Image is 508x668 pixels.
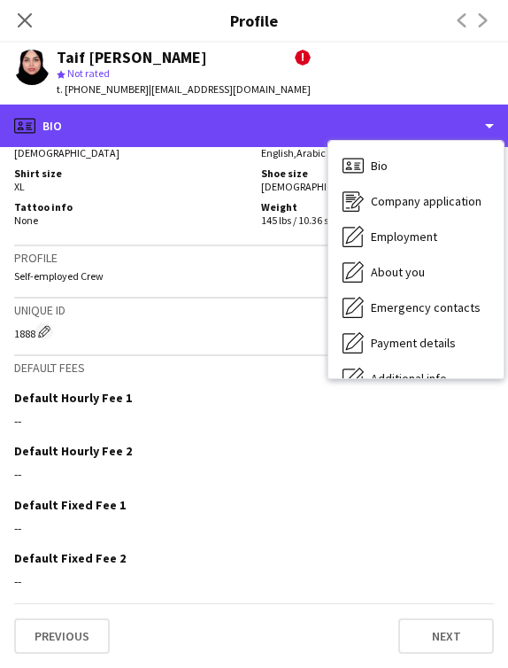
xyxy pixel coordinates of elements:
[57,50,207,66] div: Taif [PERSON_NAME]
[371,193,481,209] span: Company application
[14,443,132,459] h3: Default Hourly Fee 2
[14,466,494,482] div: --
[371,229,437,245] span: Employment
[371,158,388,174] span: Bio
[398,618,494,654] button: Next
[371,299,481,315] span: Emergency contacts
[328,290,504,325] div: Emergency contacts
[14,200,247,214] h5: Tattoo info
[328,183,504,219] div: Company application
[261,214,391,227] span: 145 lbs / 10.36 stone / 65.8 kgs
[261,200,494,214] h5: Weight
[328,325,504,361] div: Payment details
[14,322,494,340] div: 1888
[371,335,456,351] span: Payment details
[295,50,311,66] span: !
[14,390,132,406] h3: Default Hourly Fee 1
[67,66,110,80] span: Not rated
[14,214,38,227] span: None
[328,148,504,183] div: Bio
[14,269,494,283] p: Self-employed Crew
[328,361,504,396] div: Additional info
[14,360,494,376] h3: Default fees
[328,254,504,290] div: About you
[149,82,311,96] span: | [EMAIL_ADDRESS][DOMAIN_NAME]
[14,250,494,266] h3: Profile
[14,550,126,566] h3: Default Fixed Fee 2
[14,497,126,513] h3: Default Fixed Fee 1
[261,146,296,159] span: English ,
[14,413,494,429] div: --
[261,180,464,193] span: [DEMOGRAPHIC_DATA]: 7 UK / 9 US / 39-40 EU
[371,370,447,386] span: Additional info
[14,180,25,193] span: XL
[57,82,149,96] span: t. [PHONE_NUMBER]
[14,618,110,654] button: Previous
[14,302,494,318] h3: Unique ID
[14,520,494,536] div: --
[14,146,119,159] span: [DEMOGRAPHIC_DATA]
[328,219,504,254] div: Employment
[296,146,326,159] span: Arabic
[14,573,494,589] div: --
[261,167,494,180] h5: Shoe size
[14,167,247,180] h5: Shirt size
[371,264,425,280] span: About you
